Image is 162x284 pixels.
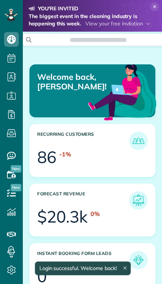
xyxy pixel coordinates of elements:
img: icon_form_leads-04211a6a04a5b2264e4ee56bc0799ec3eb69b7e499cbb523a139df1d13a81ae0.png [131,253,146,267]
p: Welcome back, [PERSON_NAME]! [37,72,115,92]
h3: Instant Booking Form Leads [37,251,129,269]
span: New [11,165,21,173]
span: New [11,184,21,191]
div: 86 [37,149,56,165]
img: icon_recurring_customers-cf858462ba22bcd05b5a5880d41d6543d210077de5bb9ebc9590e49fd87d84ed.png [131,134,146,148]
strong: The biggest event in the cleaning industry is happening this week. [29,13,137,27]
h3: Forecast Revenue [37,191,129,210]
img: icon_forecast_revenue-8c13a41c7ed35a8dcfafea3cbb826a0462acb37728057bba2d056411b612bbbe.png [131,193,146,208]
img: dashboard_welcome-42a62b7d889689a78055ac9021e634bf52bae3f8056760290aed330b23ab8690.png [87,56,158,127]
div: $20.3k [37,209,88,225]
div: -1% [59,150,71,159]
div: 0% [91,210,100,218]
div: Login successful. Welcome back! [35,262,130,275]
h3: Recurring Customers [37,132,129,150]
strong: YOU'RE INVITED [38,5,78,12]
span: Search ZenMaid… [77,36,119,43]
div: Join the world’s leading virtual event for cleaning business owners. 100% online and free to attend! [29,31,156,46]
